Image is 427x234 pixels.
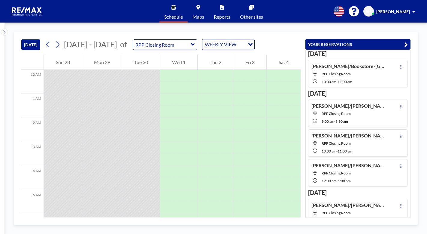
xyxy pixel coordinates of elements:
input: RPP Closing Room [133,40,191,50]
span: RPP Closing Room [322,171,351,175]
span: 12:00 PM [322,179,337,183]
span: 11:00 AM [338,79,352,84]
span: Reports [214,14,230,19]
div: 5 AM [21,190,44,214]
div: Sun 28 [44,55,82,70]
span: - [336,149,338,153]
span: RPP Closing Room [322,141,351,146]
span: Schedule [164,14,183,19]
div: Sat 4 [267,55,301,70]
span: RPP Closing Room [322,72,351,76]
div: 2 AM [21,118,44,142]
img: organization-logo [10,5,44,17]
div: 3 AM [21,142,44,166]
div: Thu 2 [198,55,233,70]
div: 1 AM [21,94,44,118]
button: YOUR RESERVATIONS [305,39,410,50]
span: - [334,119,335,124]
h3: [DATE] [308,90,408,97]
h4: [PERSON_NAME]/[PERSON_NAME]-[STREET_ADDRESS][PERSON_NAME] [311,133,386,139]
span: 10:00 AM [322,149,336,153]
span: Maps [192,14,204,19]
div: 4 AM [21,166,44,190]
div: Search for option [202,39,254,50]
span: [PERSON_NAME] [376,9,410,14]
span: [DATE] - [DATE] [64,40,117,49]
h4: [PERSON_NAME]/[PERSON_NAME]-[STREET_ADDRESS]-Buyer Only [PERSON_NAME] [311,202,386,208]
span: RPP Closing Room [322,211,351,215]
span: Other sites [240,14,263,19]
span: - [337,179,338,183]
span: 10:00 AM [322,79,336,84]
span: 11:00 AM [338,149,352,153]
h3: [DATE] [308,189,408,196]
span: 9:30 AM [335,119,348,124]
span: 1:00 PM [338,179,351,183]
span: - [336,79,338,84]
span: WEEKLY VIEW [204,41,238,48]
input: Search for option [238,41,244,48]
div: 12 AM [21,70,44,94]
div: Tue 30 [122,55,160,70]
h4: [PERSON_NAME]/[PERSON_NAME]-937 [PERSON_NAME] Parkway-[PERSON_NAME] buyer Only [311,162,386,168]
div: Fri 3 [233,55,266,70]
span: RPP Closing Room [322,111,351,116]
h4: [PERSON_NAME]/Bookstore-[GEOGRAPHIC_DATA][PERSON_NAME] [311,63,386,69]
div: Mon 29 [82,55,122,70]
span: of [120,40,127,49]
button: [DATE] [21,39,40,50]
span: SH [366,9,371,14]
div: Wed 1 [160,55,197,70]
span: 9:00 AM [322,119,334,124]
h3: [DATE] [308,50,408,57]
h4: [PERSON_NAME]/[PERSON_NAME]-[STREET_ADDRESS]-Seller Only [PERSON_NAME] [311,103,386,109]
